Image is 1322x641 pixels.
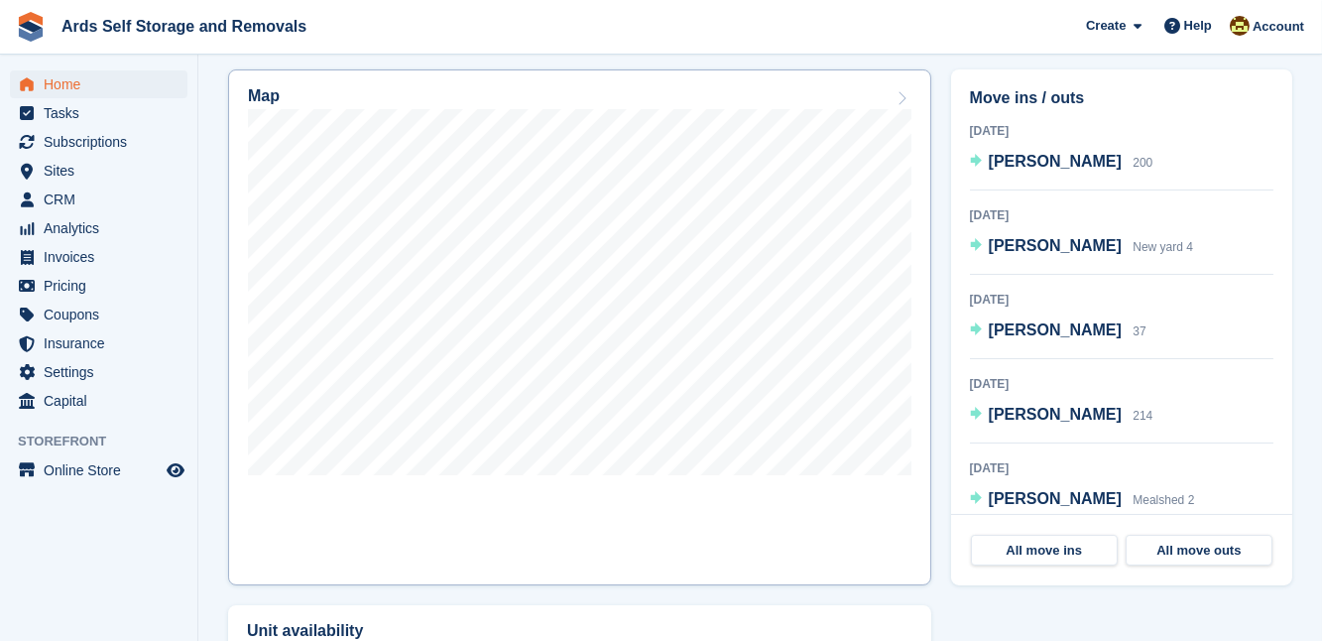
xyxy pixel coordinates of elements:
[970,319,1146,344] a: [PERSON_NAME] 37
[10,157,187,185] a: menu
[989,490,1122,507] span: [PERSON_NAME]
[1133,409,1152,423] span: 214
[989,321,1122,338] span: [PERSON_NAME]
[1086,16,1126,36] span: Create
[970,86,1273,110] h2: Move ins / outs
[44,243,163,271] span: Invoices
[10,456,187,484] a: menu
[1133,493,1194,507] span: Mealshed 2
[970,234,1193,260] a: [PERSON_NAME] New yard 4
[44,186,163,213] span: CRM
[10,301,187,328] a: menu
[44,272,163,300] span: Pricing
[44,358,163,386] span: Settings
[1230,16,1250,36] img: Mark McFerran
[970,487,1195,513] a: [PERSON_NAME] Mealshed 2
[971,535,1118,567] a: All move ins
[228,69,931,585] a: Map
[44,301,163,328] span: Coupons
[989,237,1122,254] span: [PERSON_NAME]
[989,406,1122,423] span: [PERSON_NAME]
[247,622,363,640] h2: Unit availability
[164,458,187,482] a: Preview store
[44,157,163,185] span: Sites
[10,128,187,156] a: menu
[10,243,187,271] a: menu
[10,272,187,300] a: menu
[54,10,314,43] a: Ards Self Storage and Removals
[10,358,187,386] a: menu
[10,186,187,213] a: menu
[248,87,280,105] h2: Map
[44,456,163,484] span: Online Store
[970,375,1273,393] div: [DATE]
[970,403,1153,429] a: [PERSON_NAME] 214
[18,432,197,451] span: Storefront
[1133,240,1193,254] span: New yard 4
[970,122,1273,140] div: [DATE]
[10,214,187,242] a: menu
[1133,324,1145,338] span: 37
[44,128,163,156] span: Subscriptions
[970,206,1273,224] div: [DATE]
[10,329,187,357] a: menu
[44,214,163,242] span: Analytics
[989,153,1122,170] span: [PERSON_NAME]
[970,459,1273,477] div: [DATE]
[10,387,187,415] a: menu
[44,70,163,98] span: Home
[1133,156,1152,170] span: 200
[10,99,187,127] a: menu
[10,70,187,98] a: menu
[1184,16,1212,36] span: Help
[16,12,46,42] img: stora-icon-8386f47178a22dfd0bd8f6a31ec36ba5ce8667c1dd55bd0f319d3a0aa187defe.svg
[44,99,163,127] span: Tasks
[1253,17,1304,37] span: Account
[970,150,1153,176] a: [PERSON_NAME] 200
[1126,535,1272,567] a: All move outs
[44,387,163,415] span: Capital
[44,329,163,357] span: Insurance
[970,291,1273,309] div: [DATE]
